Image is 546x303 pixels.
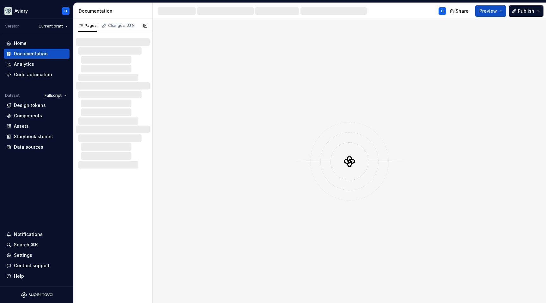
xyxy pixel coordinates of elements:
div: Design tokens [14,102,46,108]
button: Contact support [4,261,70,271]
span: 239 [126,23,135,28]
a: Data sources [4,142,70,152]
div: TL [64,9,68,14]
div: Dataset [5,93,20,98]
a: Settings [4,250,70,260]
div: Settings [14,252,32,258]
div: Aviary [15,8,28,14]
div: Storybook stories [14,133,53,140]
div: Version [5,24,20,29]
button: AviaryTL [1,4,72,18]
span: Fullscript [45,93,62,98]
a: Storybook stories [4,132,70,142]
button: Help [4,271,70,281]
div: Analytics [14,61,34,67]
a: Home [4,38,70,48]
img: 256e2c79-9abd-4d59-8978-03feab5a3943.png [4,7,12,15]
button: Notifications [4,229,70,239]
button: Preview [475,5,506,17]
div: Home [14,40,27,46]
a: Analytics [4,59,70,69]
svg: Supernova Logo [21,292,52,298]
div: Notifications [14,231,43,238]
div: Assets [14,123,29,129]
span: Publish [518,8,534,14]
div: TL [440,9,445,14]
span: Current draft [39,24,63,29]
div: Documentation [14,51,48,57]
a: Design tokens [4,100,70,110]
span: Share [456,8,469,14]
div: Pages [78,23,97,28]
div: Data sources [14,144,43,150]
button: Current draft [36,22,71,31]
div: Components [14,113,42,119]
button: Fullscript [42,91,70,100]
div: Changes [108,23,135,28]
div: Help [14,273,24,279]
button: Share [446,5,473,17]
div: Search ⌘K [14,242,38,248]
a: Assets [4,121,70,131]
a: Documentation [4,49,70,59]
div: Documentation [79,8,150,14]
div: Contact support [14,263,50,269]
div: Code automation [14,71,52,78]
button: Publish [509,5,543,17]
a: Components [4,111,70,121]
button: Search ⌘K [4,240,70,250]
span: Preview [479,8,497,14]
a: Code automation [4,70,70,80]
